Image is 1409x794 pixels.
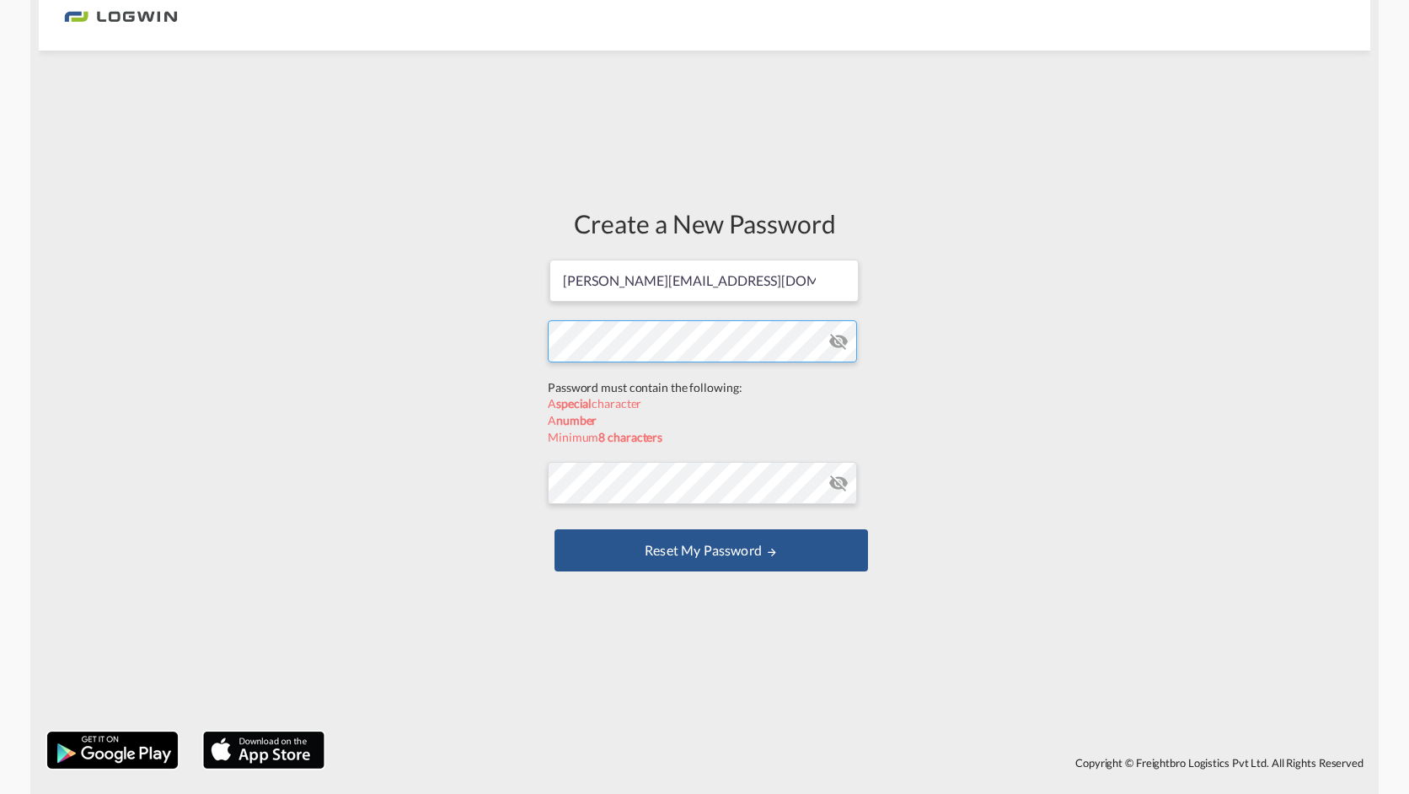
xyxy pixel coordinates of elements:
[548,395,861,412] div: A character
[201,730,326,770] img: apple.png
[828,473,849,493] md-icon: icon-eye-off
[598,430,662,444] b: 8 characters
[556,396,592,410] b: special
[548,412,861,429] div: A
[46,730,179,770] img: google.png
[828,331,849,351] md-icon: icon-eye-off
[548,429,861,446] div: Minimum
[556,413,597,427] b: number
[549,260,859,302] input: Email address
[548,206,861,241] div: Create a New Password
[554,529,868,571] button: UPDATE MY PASSWORD
[333,748,1370,777] div: Copyright © Freightbro Logistics Pvt Ltd. All Rights Reserved
[548,379,861,396] div: Password must contain the following:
